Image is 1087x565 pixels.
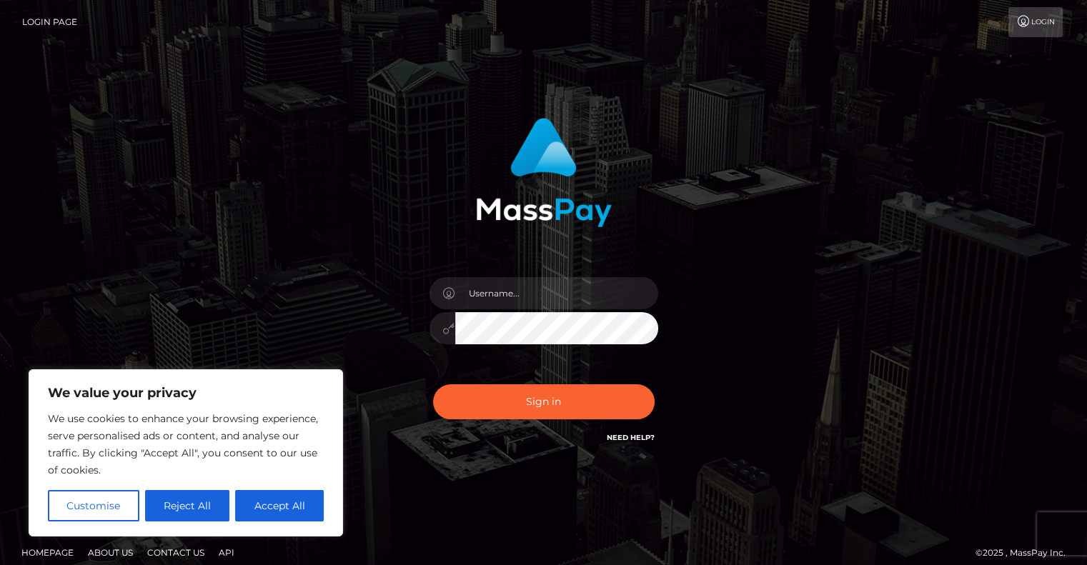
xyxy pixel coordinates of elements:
a: Login Page [22,7,77,37]
a: Homepage [16,541,79,564]
button: Sign in [433,384,655,419]
button: Customise [48,490,139,521]
a: Need Help? [607,433,655,442]
a: API [213,541,240,564]
button: Accept All [235,490,324,521]
p: We use cookies to enhance your browsing experience, serve personalised ads or content, and analys... [48,410,324,479]
img: MassPay Login [476,118,612,227]
p: We value your privacy [48,384,324,401]
input: Username... [455,277,658,309]
a: Contact Us [142,541,210,564]
button: Reject All [145,490,230,521]
a: About Us [82,541,139,564]
div: We value your privacy [29,369,343,536]
a: Login [1008,7,1063,37]
div: © 2025 , MassPay Inc. [976,545,1076,561]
